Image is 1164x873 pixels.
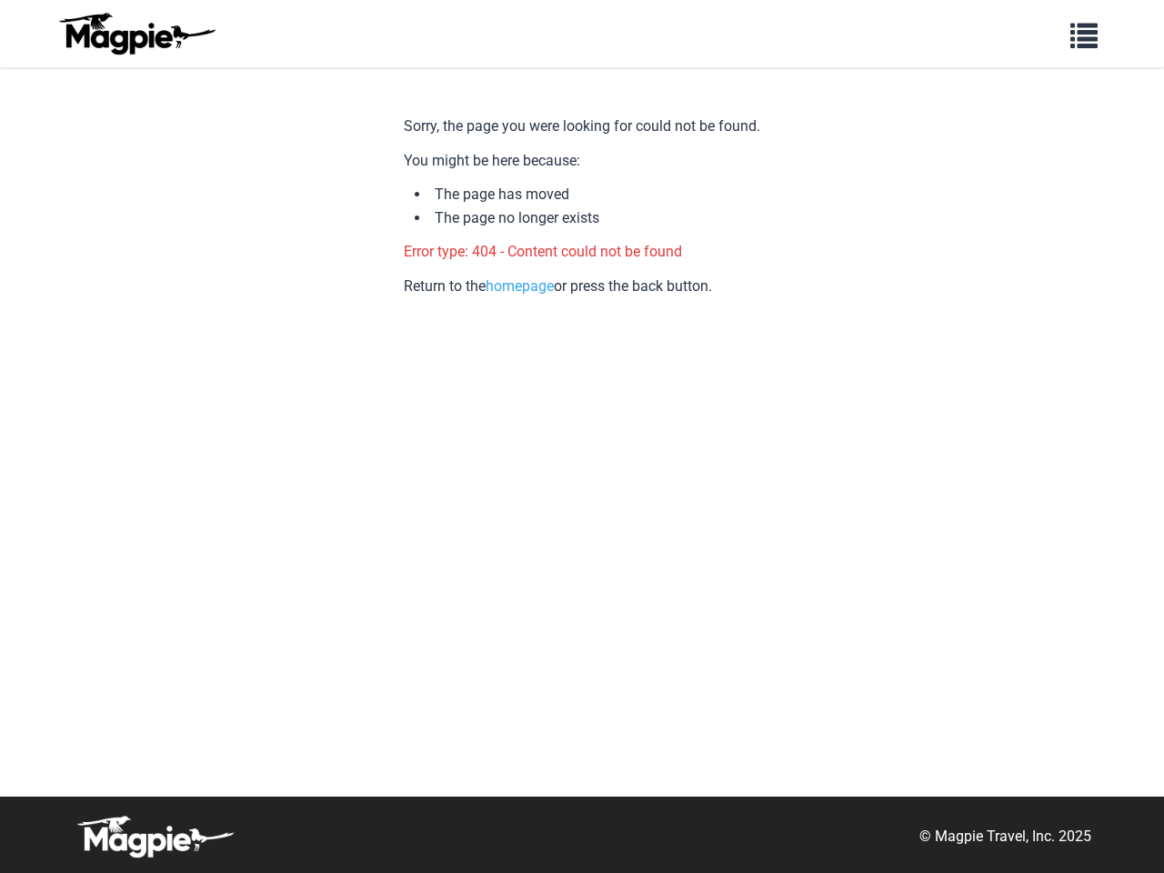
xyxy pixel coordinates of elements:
p: Sorry, the page you were looking for could not be found. [404,115,760,138]
p: © Magpie Travel, Inc. 2025 [919,825,1091,848]
a: homepage [486,277,554,295]
p: Return to the or press the back button. [404,275,760,298]
li: The page no longer exists [415,206,760,230]
li: The page has moved [415,183,760,206]
img: logo-ab69f6fb50320c5b225c76a69d11143b.png [55,12,218,55]
p: Error type: 404 - Content could not be found [404,240,760,264]
p: You might be here because: [404,149,760,173]
img: logo-white-d94fa1abed81b67a048b3d0f0ab5b955.png [73,815,236,858]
